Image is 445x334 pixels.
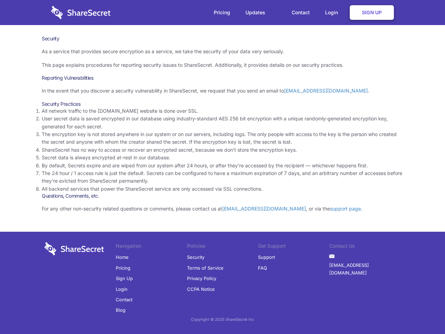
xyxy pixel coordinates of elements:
[42,115,403,130] li: User secret data is saved encrypted in our database using industry-standard AES 256 bit encryptio...
[42,48,403,55] p: As a service that provides secure encryption as a service, we take the security of your data very...
[350,5,394,20] a: Sign Up
[44,242,104,255] img: logo-wordmark-white-trans-d4663122ce5f474addd5e946df7df03e33cb6a1c49d2221995e7729f52c070b2.svg
[116,252,129,262] a: Home
[330,206,361,212] a: support page
[51,6,111,19] img: logo-wordmark-white-trans-d4663122ce5f474addd5e946df7df03e33cb6a1c49d2221995e7729f52c070b2.svg
[42,193,403,199] h3: Questions, Comments, etc.
[42,162,403,169] li: By default, Secrets expire and are wiped from our system after 24 hours, or after they’re accesse...
[42,185,403,193] li: All backend services that power the ShareSecret service are only accessed via SSL connections.
[116,305,126,315] a: Blog
[258,242,329,252] li: Get Support
[207,2,237,23] a: Pricing
[187,252,204,262] a: Security
[42,130,403,146] li: The encryption key is not stored anywhere in our system or on our servers, including logs. The on...
[42,101,403,107] h3: Security Practices
[318,2,348,23] a: Login
[42,154,403,161] li: Secret data is always encrypted at-rest in our database.
[258,252,275,262] a: Support
[116,242,187,252] li: Navigation
[42,169,403,185] li: The 24 hour / 1 access rule is just the default. Secrets can be configured to have a maximum expi...
[42,146,403,154] li: ShareSecret has no way to access or recover an encrypted secret, because we don’t store the encry...
[42,35,403,42] h1: Security
[42,107,403,115] li: All network traffic to the [DOMAIN_NAME] website is done over SSL.
[222,206,306,212] a: [EMAIL_ADDRESS][DOMAIN_NAME]
[42,87,403,95] p: In the event that you discover a security vulnerability in ShareSecret, we request that you send ...
[116,263,130,273] a: Pricing
[116,294,132,305] a: Contact
[42,205,403,213] p: For any other non-security related questions or comments, please contact us at , or via the .
[116,284,128,294] a: Login
[116,273,133,284] a: Sign Up
[187,273,216,284] a: Privacy Policy
[258,263,267,273] a: FAQ
[42,61,403,69] p: This page explains procedures for reporting security issues to ShareSecret. Additionally, it prov...
[285,2,317,23] a: Contact
[187,284,215,294] a: CCPA Notice
[187,242,258,252] li: Policies
[42,75,403,81] h3: Reporting Vulnerabilities
[187,263,224,273] a: Terms of Service
[329,242,400,252] li: Contact Us
[284,88,368,94] a: [EMAIL_ADDRESS][DOMAIN_NAME]
[329,260,400,278] a: [EMAIL_ADDRESS][DOMAIN_NAME]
